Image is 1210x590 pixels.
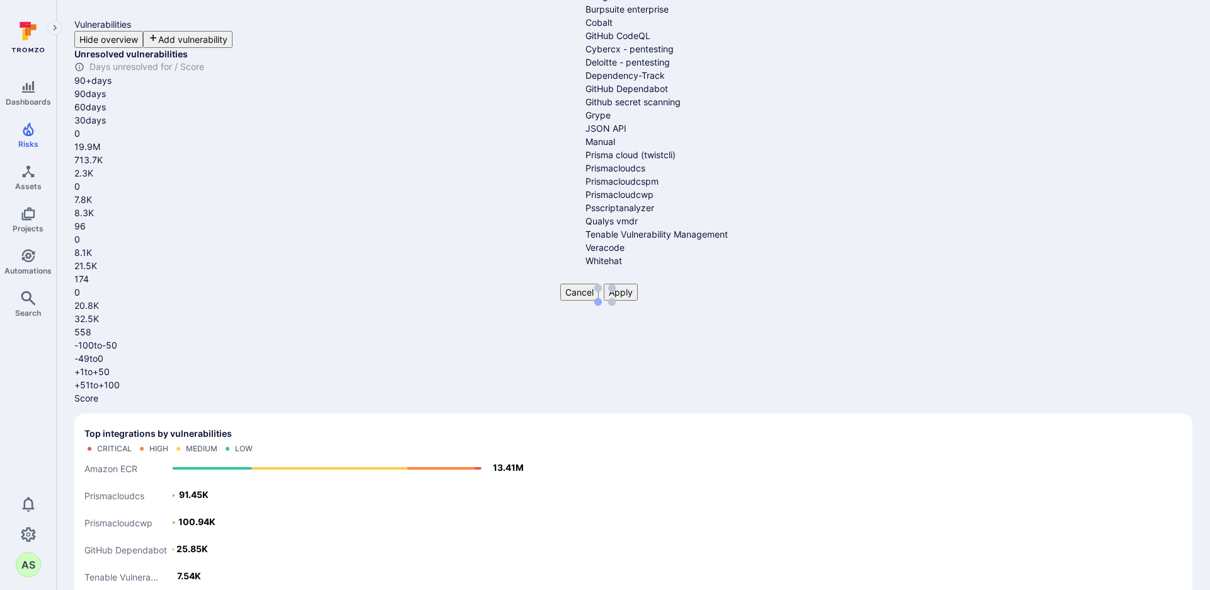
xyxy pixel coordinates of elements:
div: 8.1K [74,246,1192,259]
li: Github secret scanning [585,95,746,108]
span: Dashboards [6,97,51,107]
div: Medium [186,444,217,454]
li: Grype [585,108,746,122]
button: Cancel [560,284,599,301]
button: Add vulnerability [143,31,233,48]
div: High [149,444,168,454]
div: -100 to -50 [74,338,1192,352]
text: Tenable Vulnera... [84,572,158,582]
text: Prismacloudcs [84,490,144,501]
li: Deloitte - pentesting [585,55,746,69]
div: 19.9M [74,140,1192,153]
span: Risks [18,139,38,149]
div: 21.5K [74,259,1192,272]
text: 25.85K [176,543,208,554]
button: Expand navigation menu [47,20,62,35]
li: GitHub CodeQL [585,29,746,42]
li: Prisma cloud (twistcli) [585,148,746,161]
span: Number of vulnerabilities in status ‘Open’ ‘Triaged’ and ‘In process’ divided by score and scanne... [74,61,84,74]
div: 0 [74,233,1192,246]
div: -49 to 0 [74,352,1192,365]
button: Hide overview [74,31,143,48]
li: Burpsuite enterprise [585,3,746,16]
li: Tenable Vulnerability Management [585,228,746,241]
li: Manual [585,135,746,148]
div: 713.7K [74,153,1192,166]
button: Apply [604,284,638,301]
div: 7.8K [74,193,1192,206]
li: Veracode [585,241,746,254]
div: 0 [74,180,1192,193]
span: Automations [4,266,52,275]
div: 20.8K [74,299,1192,312]
span: Top integrations by vulnerabilities [84,427,232,440]
div: 558 [74,325,1192,338]
li: Psscriptanalyzer [585,201,746,214]
div: 0 [74,286,1192,299]
span: Search [15,308,41,318]
div: 8.3K [74,206,1192,219]
h2: Unresolved vulnerabilities [74,48,1192,61]
div: 174 [74,272,1192,286]
svg: Top integrations by vulnerabilities bar [84,454,524,585]
text: 91.45K [179,489,209,500]
li: Prismacloudcspm [585,175,746,188]
li: Cybercx - pentesting [585,42,746,55]
div: 30 days [74,113,1192,127]
text: 13.41M [493,462,524,473]
text: Prismacloudcwp [84,518,153,528]
span: Vulnerabilities [74,19,131,30]
text: 100.94K [178,516,216,527]
text: Amazon ECR [84,463,137,474]
li: Prismacloudcwp [585,188,746,201]
i: Expand navigation menu [50,23,59,33]
li: JSON API [585,122,746,135]
span: Assets [15,182,42,191]
text: GitHub Dependabot [84,545,167,555]
div: 60 days [74,100,1192,113]
li: Prismacloudcs [585,161,746,175]
div: 32.5K [74,312,1192,325]
button: AS [16,552,41,577]
div: +51 to +100 [74,378,1192,391]
li: Dependency-Track [585,69,746,82]
p: Score [74,391,1192,405]
div: Abhinav Singh [16,552,41,577]
span: Projects [13,224,43,233]
div: 96 [74,219,1192,233]
text: 7.54K [177,570,201,581]
li: GitHub Dependabot [585,82,746,95]
li: Whitehat [585,254,746,267]
div: 90+ days [74,74,1192,87]
li: Qualys vmdr [585,214,746,228]
div: 2.3K [74,166,1192,180]
div: 90 days [74,87,1192,100]
div: Low [235,444,253,454]
li: Cobalt [585,16,746,29]
div: +1 to +50 [74,365,1192,378]
div: 0 [74,127,1192,140]
div: Critical [97,444,132,454]
span: Days unresolved for / Score [89,61,204,74]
